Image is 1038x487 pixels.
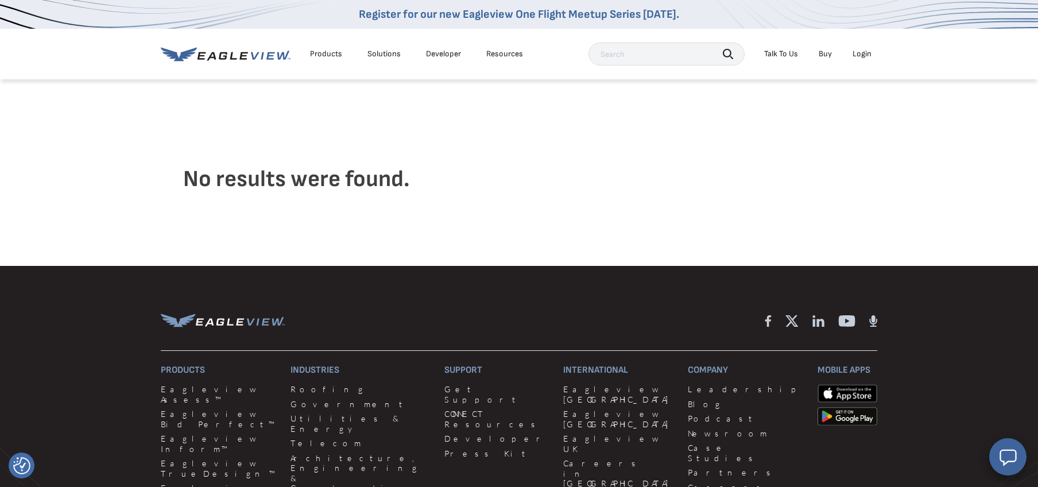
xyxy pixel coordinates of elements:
a: Eagleview Bid Perfect™ [161,409,277,429]
h4: No results were found. [183,136,855,223]
a: CONNECT Resources [444,409,549,429]
div: Talk To Us [764,49,798,59]
a: Eagleview [GEOGRAPHIC_DATA] [563,409,674,429]
button: Open chat window [989,438,1027,476]
h3: Products [161,365,277,376]
a: Eagleview Assess™ [161,384,277,404]
div: Login [853,49,872,59]
a: Government [291,399,431,409]
h3: Company [688,365,804,376]
h3: Support [444,365,549,376]
h3: Industries [291,365,431,376]
a: Roofing [291,384,431,395]
a: Utilities & Energy [291,413,431,434]
a: Newsroom [688,428,804,439]
img: Revisit consent button [13,457,30,474]
a: Podcast [688,413,804,424]
a: Developer [444,434,549,444]
a: Telecom [291,438,431,449]
div: Resources [486,49,523,59]
a: Press Kit [444,449,549,459]
a: Eagleview [GEOGRAPHIC_DATA] [563,384,674,404]
a: Get Support [444,384,549,404]
a: Eagleview UK [563,434,674,454]
a: Case Studies [688,443,804,463]
a: Eagleview Inform™ [161,434,277,454]
a: Buy [819,49,832,59]
button: Consent Preferences [13,457,30,474]
a: Developer [426,49,461,59]
a: Eagleview TrueDesign™ [161,458,277,478]
h3: International [563,365,674,376]
div: Solutions [367,49,401,59]
a: Blog [688,399,804,409]
a: Register for our new Eagleview One Flight Meetup Series [DATE]. [359,7,679,21]
input: Search [588,42,745,65]
a: Leadership [688,384,804,395]
a: Partners [688,467,804,478]
div: Products [310,49,342,59]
